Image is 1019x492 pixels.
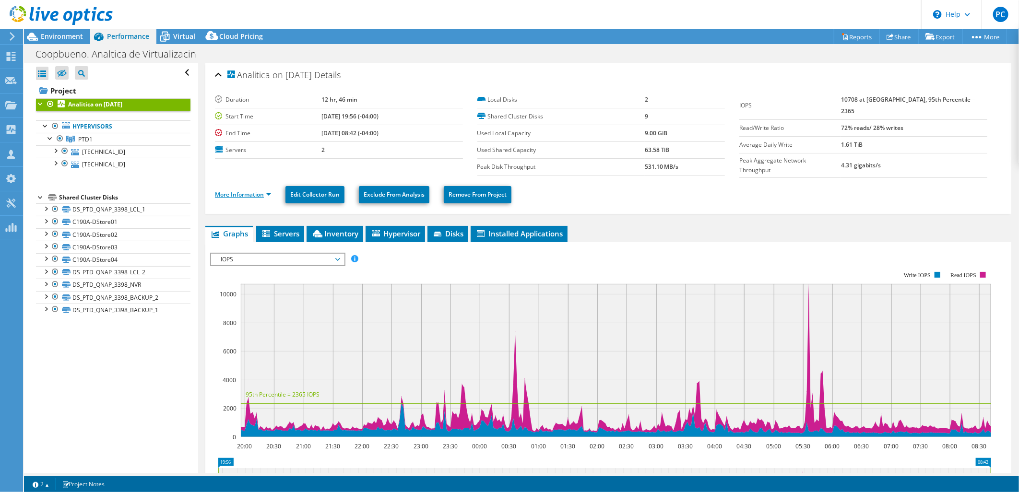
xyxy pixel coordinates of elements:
text: 21:30 [325,442,340,450]
a: Share [879,29,919,44]
a: Analitica on [DATE] [36,98,190,111]
a: DS_PTD_QNAP_3398_BACKUP_1 [36,304,190,316]
label: Local Disks [477,95,645,105]
text: 6000 [223,347,237,355]
a: PTD1 [36,133,190,145]
b: 2 [645,95,648,104]
b: 9.00 GiB [645,129,667,137]
span: Environment [41,32,83,41]
span: Virtual [173,32,195,41]
a: [TECHNICAL_ID] [36,158,190,170]
span: Inventory [311,229,358,238]
a: Exclude From Analysis [359,186,429,203]
a: Remove From Project [444,186,511,203]
span: PTD1 [78,135,93,143]
text: 04:30 [736,442,751,450]
div: Shared Cluster Disks [59,192,190,203]
label: Average Daily Write [739,140,841,150]
text: 0 [233,433,236,441]
span: Disks [432,229,463,238]
span: Cloud Pricing [219,32,263,41]
label: IOPS [739,101,841,110]
label: Start Time [215,112,321,121]
span: Graphs [210,229,248,238]
b: Analitica on [DATE] [68,100,122,108]
span: Performance [107,32,149,41]
text: Read IOPS [950,272,976,279]
span: Servers [261,229,299,238]
a: DS_PTD_QNAP_3398_BACKUP_2 [36,291,190,304]
text: 00:00 [472,442,487,450]
svg: \n [933,10,942,19]
label: Used Local Capacity [477,129,645,138]
text: 06:00 [825,442,840,450]
text: 23:30 [443,442,458,450]
b: 72% reads/ 28% writes [841,124,903,132]
text: 08:30 [972,442,986,450]
a: C190A-DStore04 [36,253,190,266]
text: 03:00 [649,442,664,450]
a: DS_PTD_QNAP_3398_LCL_2 [36,266,190,279]
text: 07:30 [913,442,928,450]
b: 63.58 TiB [645,146,670,154]
text: 21:00 [296,442,311,450]
text: 4000 [223,376,236,384]
label: Peak Disk Throughput [477,162,645,172]
b: [DATE] 08:42 (-04:00) [321,129,379,137]
text: 04:00 [707,442,722,450]
label: End Time [215,129,321,138]
text: 01:30 [560,442,575,450]
text: 03:30 [678,442,693,450]
a: More [962,29,1007,44]
a: Project [36,83,190,98]
a: More Information [215,190,271,199]
text: 2000 [223,404,237,412]
label: Shared Cluster Disks [477,112,645,121]
text: 02:00 [590,442,604,450]
label: Peak Aggregate Network Throughput [739,156,841,175]
label: Duration [215,95,321,105]
a: Export [918,29,963,44]
b: 4.31 gigabits/s [841,161,881,169]
b: 10708 at [GEOGRAPHIC_DATA], 95th Percentile = 2365 [841,95,975,115]
text: 05:00 [766,442,781,450]
text: 22:30 [384,442,399,450]
text: 07:00 [884,442,899,450]
text: 02:30 [619,442,634,450]
a: C190A-DStore03 [36,241,190,253]
span: IOPS [216,254,339,265]
b: 2 [321,146,325,154]
span: Details [314,69,341,81]
a: C190A-DStore02 [36,228,190,241]
text: 22:00 [355,442,369,450]
text: 8000 [223,319,237,327]
text: 05:30 [795,442,810,450]
b: 531.10 MB/s [645,163,679,171]
span: Analitica on [DATE] [227,70,312,80]
b: 9 [645,112,648,120]
label: Read/Write Ratio [739,123,841,133]
text: 95th Percentile = 2365 IOPS [246,390,320,398]
a: DS_PTD_QNAP_3398_LCL_1 [36,203,190,216]
a: Hypervisors [36,120,190,133]
a: Project Notes [55,478,111,490]
b: 12 hr, 46 min [321,95,357,104]
text: 10000 [220,290,237,298]
text: 20:00 [237,442,252,450]
text: 20:30 [266,442,281,450]
span: PC [993,7,1008,22]
text: 08:00 [942,442,957,450]
a: Reports [834,29,880,44]
label: Servers [215,145,321,155]
label: Used Shared Capacity [477,145,645,155]
a: Edit Collector Run [285,186,344,203]
text: 01:00 [531,442,546,450]
text: 23:00 [414,442,428,450]
a: DS_PTD_QNAP_3398_NVR [36,279,190,291]
text: Write IOPS [904,272,931,279]
text: 00:30 [501,442,516,450]
b: [DATE] 19:56 (-04:00) [321,112,379,120]
h1: Coopbueno. Analtica de Virtualizacin [31,49,211,59]
a: 2 [26,478,56,490]
b: 1.61 TiB [841,141,863,149]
